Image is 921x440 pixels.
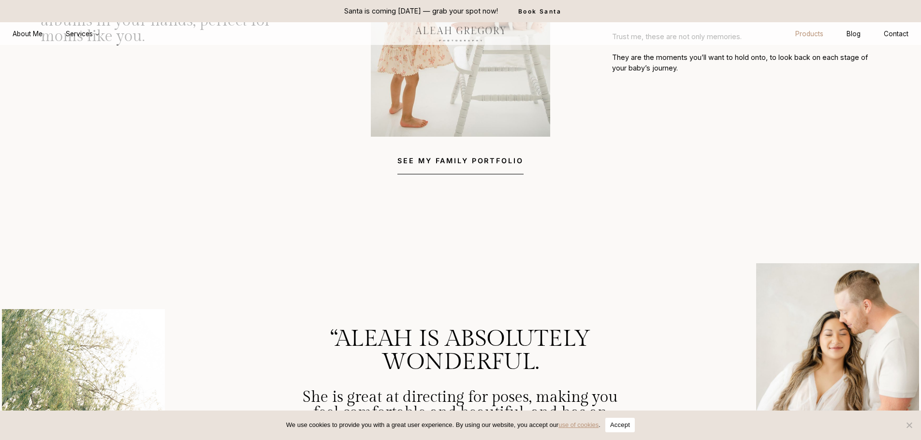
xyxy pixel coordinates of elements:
[784,25,835,43] a: Products
[784,25,920,43] nav: Secondary
[1,25,111,43] nav: Primary
[605,418,635,432] button: Accept
[1,25,54,43] a: About Me
[835,25,872,43] a: Blog
[904,420,914,430] span: No
[872,25,920,43] a: Contact
[344,6,498,16] p: Santa is coming [DATE] — grab your spot now!
[402,23,519,44] img: aleah gregory logo
[397,155,523,174] a: SEE MY FAMILY PORTFOLIO
[397,155,523,166] span: SEE MY FAMILY PORTFOLIO
[54,25,111,43] button: Child menu of Services
[286,420,600,430] span: We use cookies to provide you with a great user experience. By using our website, you accept our .
[558,421,599,428] a: use of cookies
[291,327,629,374] p: “Aleah is absolutely wonderful.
